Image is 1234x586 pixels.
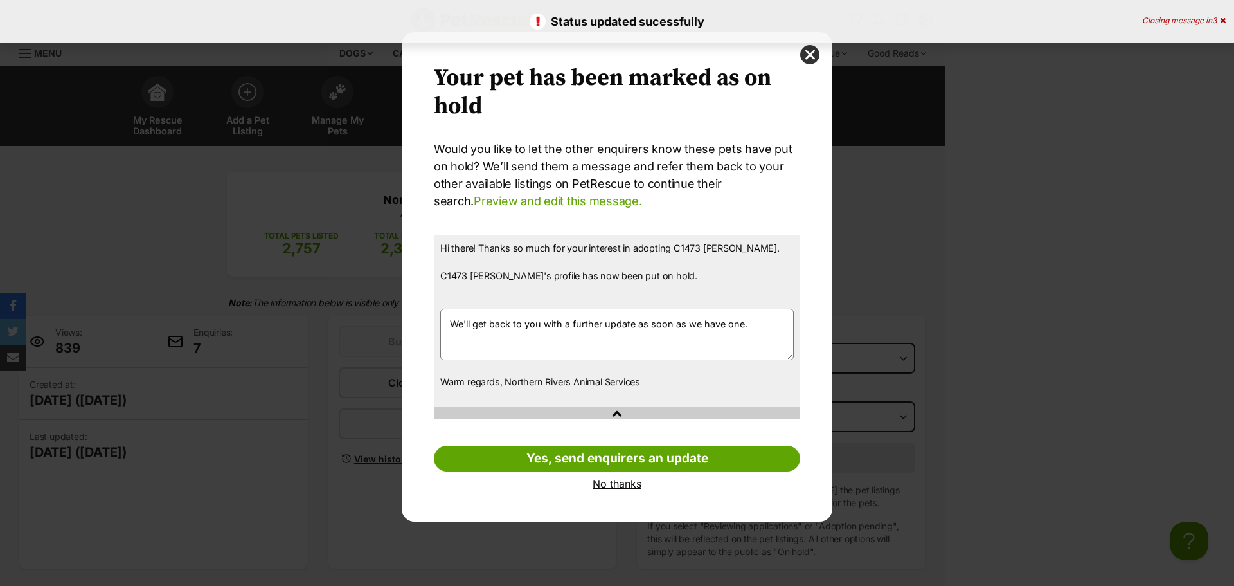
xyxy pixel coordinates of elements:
p: Hi there! Thanks so much for your interest in adopting C1473 [PERSON_NAME]. C1473 [PERSON_NAME]'s... [440,241,794,297]
button: close [800,45,819,64]
p: Status updated sucessfully [13,13,1221,30]
textarea: We'll get back to you with a further update as soon as we have one. [440,309,794,360]
a: No thanks [434,478,800,490]
h2: Your pet has been marked as on hold [434,64,800,121]
a: Preview and edit this message. [474,194,641,208]
div: Closing message in [1142,16,1226,25]
p: Would you like to let the other enquirers know these pets have put on hold? We’ll send them a mes... [434,140,800,210]
a: Yes, send enquirers an update [434,446,800,472]
p: Warm regards, Northern Rivers Animal Services [440,375,794,389]
span: 3 [1212,15,1217,25]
